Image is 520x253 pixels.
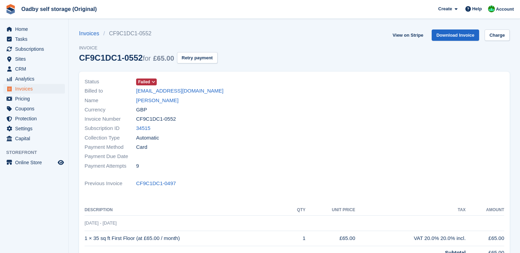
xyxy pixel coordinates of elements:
[3,24,65,34] a: menu
[85,97,136,105] span: Name
[15,54,56,64] span: Sites
[488,5,495,12] img: Stephanie
[355,205,466,216] th: Tax
[85,143,136,151] span: Payment Method
[15,64,56,74] span: CRM
[306,205,355,216] th: Unit Price
[432,29,479,41] a: Download Invoice
[136,106,147,114] span: GBP
[19,3,100,15] a: Oadby self storage (Original)
[136,78,157,86] a: Failed
[143,55,151,62] span: for
[136,162,139,170] span: 9
[79,29,218,38] nav: breadcrumbs
[3,94,65,104] a: menu
[85,134,136,142] span: Collection Type
[153,55,174,62] span: £65.00
[85,106,136,114] span: Currency
[136,115,176,123] span: CF9C1DC1-0552
[15,158,56,167] span: Online Store
[485,29,510,41] a: Charge
[85,87,136,95] span: Billed to
[15,134,56,143] span: Capital
[466,231,504,246] td: £65.00
[85,153,136,160] span: Payment Due Date
[306,231,355,246] td: £65.00
[3,44,65,54] a: menu
[136,124,151,132] a: 34515
[438,5,452,12] span: Create
[287,205,306,216] th: QTY
[390,29,426,41] a: View on Stripe
[3,124,65,133] a: menu
[355,234,466,242] div: VAT 20.0% 20.0% incl.
[136,87,223,95] a: [EMAIL_ADDRESS][DOMAIN_NAME]
[472,5,482,12] span: Help
[466,205,504,216] th: Amount
[85,124,136,132] span: Subscription ID
[15,94,56,104] span: Pricing
[57,158,65,167] a: Preview store
[15,24,56,34] span: Home
[6,149,68,156] span: Storefront
[3,64,65,74] a: menu
[3,134,65,143] a: menu
[287,231,306,246] td: 1
[15,114,56,123] span: Protection
[15,124,56,133] span: Settings
[85,78,136,86] span: Status
[138,79,150,85] span: Failed
[3,74,65,84] a: menu
[5,4,16,14] img: stora-icon-8386f47178a22dfd0bd8f6a31ec36ba5ce8667c1dd55bd0f319d3a0aa187defe.svg
[3,114,65,123] a: menu
[79,53,174,62] div: CF9C1DC1-0552
[15,74,56,84] span: Analytics
[85,231,287,246] td: 1 × 35 sq ft First Floor (at £65.00 / month)
[136,143,147,151] span: Card
[3,54,65,64] a: menu
[3,34,65,44] a: menu
[15,34,56,44] span: Tasks
[79,45,218,51] span: Invoice
[15,104,56,113] span: Coupons
[15,44,56,54] span: Subscriptions
[85,115,136,123] span: Invoice Number
[3,158,65,167] a: menu
[136,180,176,188] a: CF9C1DC1-0497
[177,52,218,63] button: Retry payment
[496,6,514,13] span: Account
[85,220,117,226] span: [DATE] - [DATE]
[136,97,178,105] a: [PERSON_NAME]
[136,134,159,142] span: Automatic
[3,104,65,113] a: menu
[85,205,287,216] th: Description
[15,84,56,94] span: Invoices
[85,162,136,170] span: Payment Attempts
[85,180,136,188] span: Previous Invoice
[79,29,103,38] a: Invoices
[3,84,65,94] a: menu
